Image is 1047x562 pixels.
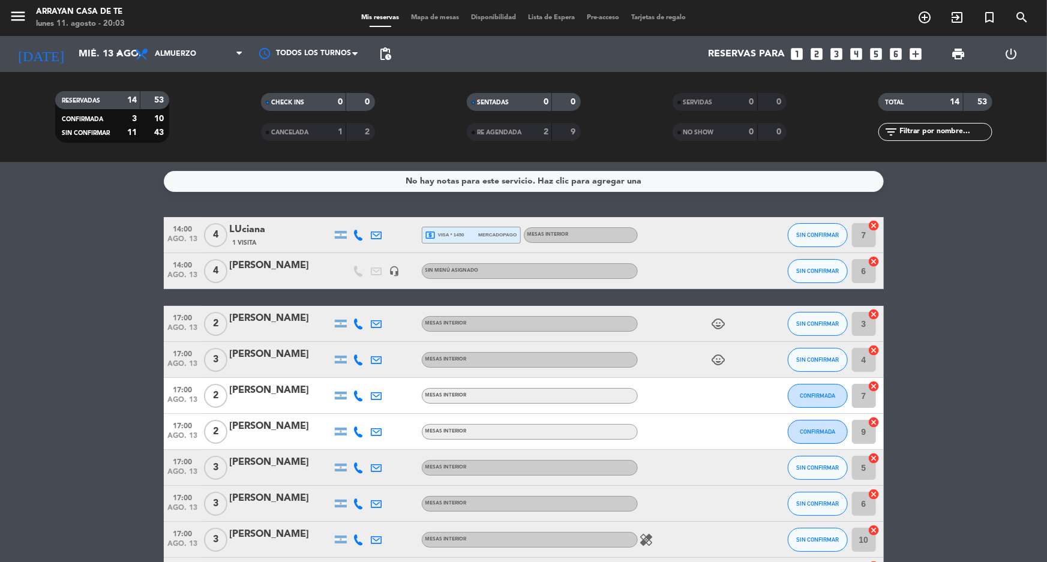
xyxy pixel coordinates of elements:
i: cancel [868,308,880,320]
strong: 0 [338,98,343,106]
div: No hay notas para este servicio. Haz clic para agregar una [406,175,641,188]
span: SIN CONFIRMAR [796,500,839,507]
span: pending_actions [378,47,392,61]
span: SIN CONFIRMAR [62,130,110,136]
strong: 0 [776,128,784,136]
button: SIN CONFIRMAR [788,348,848,372]
span: 3 [204,492,227,516]
span: RESERVADAS [62,98,101,104]
strong: 53 [977,98,989,106]
span: 14:00 [168,257,198,271]
i: cancel [868,452,880,464]
i: looks_one [789,46,805,62]
button: SIN CONFIRMAR [788,223,848,247]
i: looks_two [809,46,824,62]
span: NO SHOW [683,130,714,136]
span: 17:00 [168,310,198,324]
span: SERVIDAS [683,100,713,106]
i: add_circle_outline [917,10,932,25]
strong: 43 [154,128,166,137]
span: ago. 13 [168,504,198,518]
span: SIN CONFIRMAR [796,536,839,543]
i: [DATE] [9,41,73,67]
i: cancel [868,488,880,500]
i: cancel [868,220,880,232]
i: exit_to_app [950,10,964,25]
i: healing [640,533,654,547]
input: Filtrar por nombre... [899,125,992,139]
i: power_settings_new [1004,47,1019,61]
i: cancel [868,524,880,536]
span: MESAS INTERIOR [527,232,569,237]
div: [PERSON_NAME] [230,527,332,542]
i: search [1015,10,1029,25]
span: TOTAL [886,100,904,106]
i: menu [9,7,27,25]
i: looks_4 [848,46,864,62]
span: CONFIRMADA [800,428,835,435]
span: MESAS INTERIOR [425,501,467,506]
div: [PERSON_NAME] [230,347,332,362]
div: lunes 11. agosto - 20:03 [36,18,125,30]
strong: 10 [154,115,166,123]
div: [PERSON_NAME] [230,311,332,326]
strong: 0 [749,128,754,136]
strong: 0 [776,98,784,106]
span: CHECK INS [272,100,305,106]
span: ago. 13 [168,324,198,338]
span: 17:00 [168,418,198,432]
strong: 3 [132,115,137,123]
span: MESAS INTERIOR [425,537,467,542]
span: SIN CONFIRMAR [796,464,839,471]
button: CONFIRMADA [788,420,848,444]
strong: 2 [544,128,548,136]
span: Lista de Espera [522,14,581,21]
span: 17:00 [168,346,198,360]
span: CANCELADA [272,130,309,136]
span: 3 [204,348,227,372]
button: SIN CONFIRMAR [788,456,848,480]
i: child_care [712,317,726,331]
span: SIN CONFIRMAR [796,320,839,327]
button: SIN CONFIRMAR [788,528,848,552]
span: 1 Visita [233,238,257,248]
span: SIN CONFIRMAR [796,356,839,363]
span: MESAS INTERIOR [425,393,467,398]
button: SIN CONFIRMAR [788,492,848,516]
span: 3 [204,456,227,480]
span: ago. 13 [168,360,198,374]
span: ago. 13 [168,540,198,554]
span: ago. 13 [168,468,198,482]
strong: 0 [571,98,578,106]
button: SIN CONFIRMAR [788,259,848,283]
span: MESAS INTERIOR [425,321,467,326]
span: 2 [204,384,227,408]
span: SIN CONFIRMAR [796,232,839,238]
span: 14:00 [168,221,198,235]
div: [PERSON_NAME] [230,258,332,274]
div: Arrayan Casa de Te [36,6,125,18]
div: [PERSON_NAME] [230,419,332,434]
span: 4 [204,259,227,283]
i: filter_list [884,125,899,139]
span: MESAS INTERIOR [425,429,467,434]
i: add_box [908,46,923,62]
i: looks_3 [829,46,844,62]
i: turned_in_not [982,10,997,25]
i: cancel [868,380,880,392]
span: ago. 13 [168,235,198,249]
i: cancel [868,416,880,428]
span: 17:00 [168,526,198,540]
span: 4 [204,223,227,247]
i: local_atm [425,230,436,241]
span: print [951,47,965,61]
span: Disponibilidad [465,14,522,21]
span: Pre-acceso [581,14,625,21]
button: CONFIRMADA [788,384,848,408]
span: Mapa de mesas [405,14,465,21]
strong: 1 [338,128,343,136]
i: looks_6 [888,46,904,62]
strong: 2 [365,128,372,136]
span: 17:00 [168,382,198,396]
strong: 11 [127,128,137,137]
